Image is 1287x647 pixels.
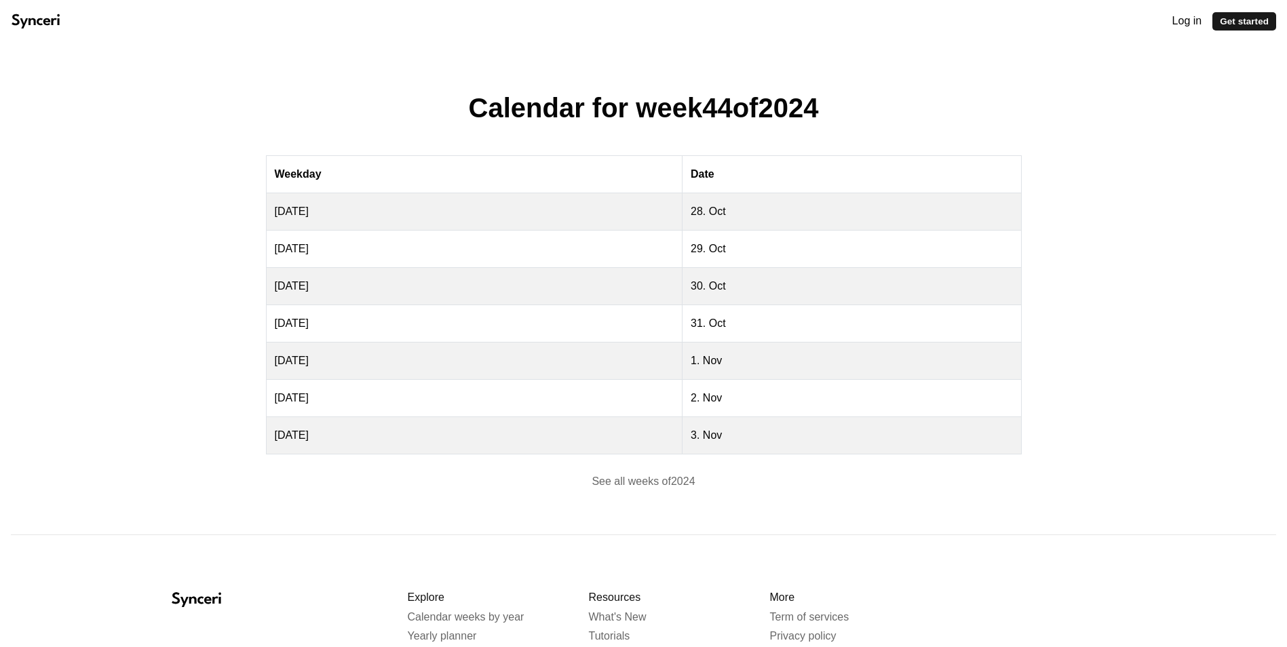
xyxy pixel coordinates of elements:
h1: Calendar for week 44 of 2024 [469,87,819,128]
td: [DATE] [266,193,683,230]
td: [DATE] [266,230,683,267]
a: Yearly planner [408,630,477,642]
p: Explore [408,589,573,606]
td: 30. Oct [683,267,1021,305]
a: Get started [1212,12,1276,31]
a: Term of services [770,611,849,623]
td: 1. Nov [683,342,1021,379]
p: More [770,589,935,606]
a: Tutorials [589,630,630,642]
td: 3. Nov [683,416,1021,454]
a: What's New [589,611,647,623]
td: [DATE] [266,379,683,416]
td: 2. Nov [683,379,1021,416]
td: 29. Oct [683,230,1021,267]
a: Privacy policy [770,630,837,642]
p: Resources [589,589,754,606]
th: Date [683,155,1021,193]
td: 28. Oct [683,193,1021,230]
td: [DATE] [266,267,683,305]
a: Calendar weeks by year [408,611,524,623]
td: 31. Oct [683,305,1021,342]
th: Weekday [266,155,683,193]
td: [DATE] [266,416,683,454]
td: [DATE] [266,342,683,379]
a: See all weeks of2024 [592,473,695,490]
a: Log in [1168,10,1206,32]
td: [DATE] [266,305,683,342]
